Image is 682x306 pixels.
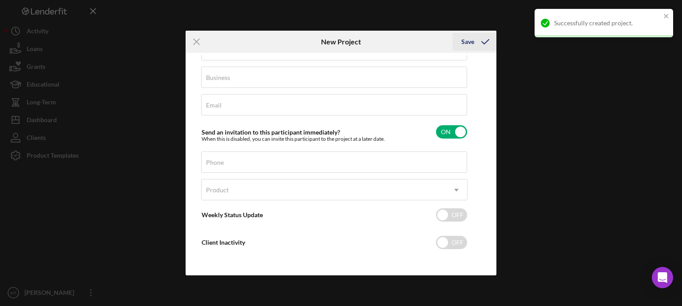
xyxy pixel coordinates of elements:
[206,102,222,109] label: Email
[202,136,385,142] div: When this is disabled, you can invite this participant to the project at a later date.
[206,159,224,166] label: Phone
[202,238,245,246] label: Client Inactivity
[452,33,496,51] button: Save
[461,33,474,51] div: Save
[202,128,340,136] label: Send an invitation to this participant immediately?
[663,12,670,21] button: close
[206,74,230,81] label: Business
[652,267,673,288] div: Open Intercom Messenger
[202,211,263,219] label: Weekly Status Update
[206,187,229,194] div: Product
[554,20,661,27] div: Successfully created project.
[321,38,361,46] h6: New Project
